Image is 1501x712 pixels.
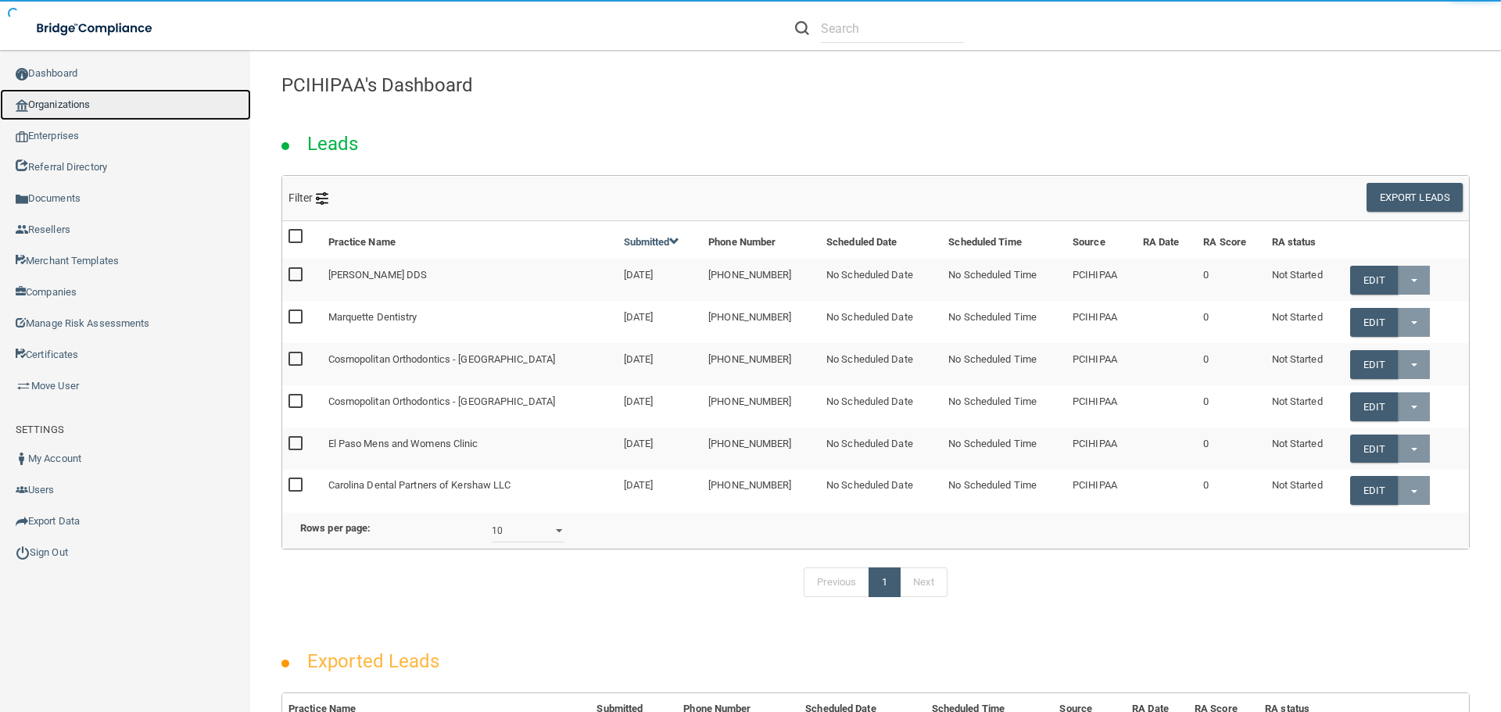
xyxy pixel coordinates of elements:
td: 0 [1197,470,1265,511]
td: PCIHIPAA [1066,428,1137,470]
td: PCIHIPAA [1066,259,1137,301]
td: [DATE] [618,428,703,470]
img: icon-export.b9366987.png [16,515,28,528]
td: No Scheduled Date [820,343,942,385]
th: Scheduled Time [942,221,1066,259]
a: Edit [1350,308,1398,337]
td: [DATE] [618,470,703,511]
td: PCIHIPAA [1066,301,1137,343]
td: Not Started [1266,301,1344,343]
td: 0 [1197,259,1265,301]
td: [PHONE_NUMBER] [702,470,820,511]
td: No Scheduled Date [820,301,942,343]
td: PCIHIPAA [1066,385,1137,428]
td: No Scheduled Time [942,385,1066,428]
td: [PHONE_NUMBER] [702,428,820,470]
td: [DATE] [618,259,703,301]
td: 0 [1197,343,1265,385]
label: SETTINGS [16,420,64,439]
img: briefcase.64adab9b.png [16,378,31,394]
td: Cosmopolitan Orthodontics - [GEOGRAPHIC_DATA] [322,343,618,385]
th: Practice Name [322,221,618,259]
td: [DATE] [618,343,703,385]
a: 1 [869,567,901,597]
a: Submitted [624,236,680,248]
img: organization-icon.f8decf85.png [16,99,28,112]
td: 0 [1197,301,1265,343]
td: No Scheduled Time [942,470,1066,511]
td: Not Started [1266,428,1344,470]
td: [DATE] [618,301,703,343]
td: [DATE] [618,385,703,428]
img: ic_power_dark.7ecde6b1.png [16,546,30,560]
th: Source [1066,221,1137,259]
th: RA status [1266,221,1344,259]
td: No Scheduled Time [942,428,1066,470]
img: icon-documents.8dae5593.png [16,193,28,206]
td: El Paso Mens and Womens Clinic [322,428,618,470]
a: Edit [1350,435,1398,463]
img: ic-search.3b580494.png [795,21,809,35]
th: RA Date [1137,221,1197,259]
td: Not Started [1266,259,1344,301]
b: Rows per page: [300,522,371,534]
td: [PHONE_NUMBER] [702,259,820,301]
a: Previous [804,567,869,597]
span: Filter [288,191,328,204]
img: ic_dashboard_dark.d01f4a41.png [16,68,28,81]
img: ic_user_dark.df1a06c3.png [16,453,28,465]
td: [PHONE_NUMBER] [702,343,820,385]
td: No Scheduled Date [820,385,942,428]
td: No Scheduled Time [942,343,1066,385]
td: Carolina Dental Partners of Kershaw LLC [322,470,618,511]
a: Edit [1350,392,1398,421]
td: PCIHIPAA [1066,470,1137,511]
td: No Scheduled Time [942,259,1066,301]
img: icon-filter@2x.21656d0b.png [316,192,328,205]
input: Search [821,14,964,43]
th: RA Score [1197,221,1265,259]
td: No Scheduled Time [942,301,1066,343]
th: Phone Number [702,221,820,259]
img: ic_reseller.de258add.png [16,224,28,236]
a: Edit [1350,476,1398,505]
button: Export Leads [1367,183,1463,212]
a: Edit [1350,350,1398,379]
td: Not Started [1266,385,1344,428]
td: No Scheduled Date [820,259,942,301]
img: bridge_compliance_login_screen.278c3ca4.svg [23,13,167,45]
th: Scheduled Date [820,221,942,259]
img: enterprise.0d942306.png [16,131,28,142]
td: Not Started [1266,470,1344,511]
td: [PHONE_NUMBER] [702,385,820,428]
td: No Scheduled Date [820,428,942,470]
td: Cosmopolitan Orthodontics - [GEOGRAPHIC_DATA] [322,385,618,428]
td: No Scheduled Date [820,470,942,511]
td: Marquette Dentistry [322,301,618,343]
a: Next [900,567,947,597]
img: icon-users.e205127d.png [16,484,28,496]
td: [PHONE_NUMBER] [702,301,820,343]
h4: PCIHIPAA's Dashboard [281,75,1470,95]
h2: Leads [292,122,374,166]
td: Not Started [1266,343,1344,385]
td: [PERSON_NAME] DDS [322,259,618,301]
td: 0 [1197,428,1265,470]
td: PCIHIPAA [1066,343,1137,385]
td: 0 [1197,385,1265,428]
h2: Exported Leads [292,639,455,683]
a: Edit [1350,266,1398,295]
